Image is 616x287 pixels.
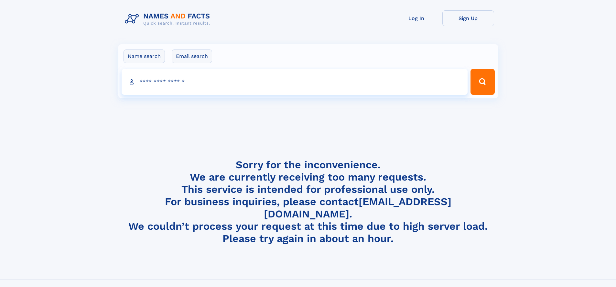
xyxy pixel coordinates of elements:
[264,195,451,220] a: [EMAIL_ADDRESS][DOMAIN_NAME]
[172,50,212,63] label: Email search
[122,159,494,245] h4: Sorry for the inconvenience. We are currently receiving too many requests. This service is intend...
[122,69,468,95] input: search input
[470,69,494,95] button: Search Button
[391,10,442,26] a: Log In
[442,10,494,26] a: Sign Up
[122,10,215,28] img: Logo Names and Facts
[124,50,165,63] label: Name search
